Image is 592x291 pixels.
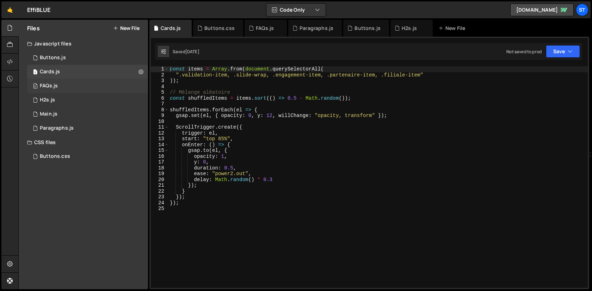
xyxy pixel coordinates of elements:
[204,25,235,32] div: Buttons.css
[151,119,169,125] div: 10
[151,78,169,84] div: 3
[151,66,169,72] div: 1
[151,188,169,194] div: 22
[151,113,169,119] div: 9
[40,153,70,160] div: Buttons.css
[40,111,57,117] div: Main.js
[33,84,37,89] span: 0
[161,25,181,32] div: Cards.js
[27,24,40,32] h2: Files
[113,25,140,31] button: New File
[19,37,148,51] div: Javascript files
[151,84,169,90] div: 4
[151,200,169,206] div: 24
[151,101,169,107] div: 7
[576,4,588,16] a: St
[40,97,55,103] div: H2s.js
[27,121,148,135] div: 16410/44435.js
[151,148,169,154] div: 15
[354,25,381,32] div: Buttons.js
[151,130,169,136] div: 12
[151,107,169,113] div: 8
[510,4,574,16] a: [DOMAIN_NAME]
[27,51,148,65] div: 16410/44433.js
[300,25,333,32] div: Paragraphs.js
[27,107,148,121] div: 16410/44431.js
[402,25,417,32] div: H2s.js
[40,69,60,75] div: Cards.js
[27,6,50,14] div: EffiBLUE
[151,124,169,130] div: 11
[506,49,542,55] div: Not saved to prod
[151,171,169,177] div: 19
[266,4,326,16] button: Code Only
[151,194,169,200] div: 23
[1,1,19,18] a: 🤙
[33,70,37,75] span: 1
[151,177,169,183] div: 20
[27,65,148,79] div: 16410/44438.js
[40,83,58,89] div: FAQs.js
[151,136,169,142] div: 13
[151,206,169,212] div: 25
[40,125,74,131] div: Paragraphs.js
[151,182,169,188] div: 21
[173,49,199,55] div: Saved
[40,55,66,61] div: Buttons.js
[256,25,274,32] div: FAQs.js
[151,154,169,160] div: 16
[151,72,169,78] div: 2
[546,45,580,58] button: Save
[151,95,169,101] div: 6
[19,135,148,149] div: CSS files
[151,165,169,171] div: 18
[27,93,148,107] div: 16410/44432.js
[27,79,148,93] div: 16410/44440.js
[151,89,169,95] div: 5
[151,142,169,148] div: 14
[151,159,169,165] div: 17
[438,25,468,32] div: New File
[27,149,148,163] div: 16410/44436.css
[185,49,199,55] div: [DATE]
